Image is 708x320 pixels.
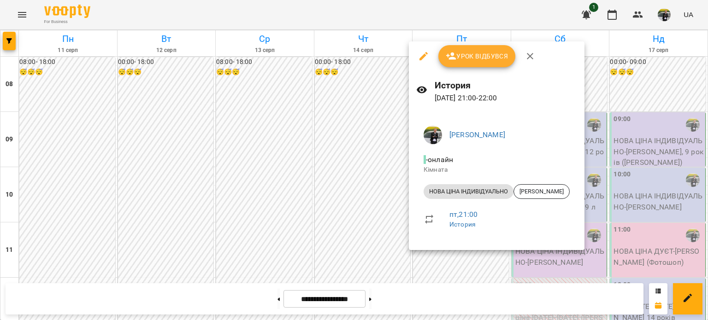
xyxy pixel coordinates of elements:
span: - онлайн [424,155,455,164]
span: НОВА ЦІНА ІНДИВІДУАЛЬНО [424,187,513,196]
span: [PERSON_NAME] [514,187,569,196]
h6: История [435,78,577,93]
p: Кімната [424,165,570,175]
div: [PERSON_NAME] [513,184,570,199]
a: пт , 21:00 [449,210,478,219]
button: Урок відбувся [438,45,516,67]
p: [DATE] 21:00 - 22:00 [435,93,577,104]
img: a92d573242819302f0c564e2a9a4b79e.jpg [424,126,442,144]
a: История [449,221,476,228]
a: [PERSON_NAME] [449,130,505,139]
span: Урок відбувся [446,51,508,62]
